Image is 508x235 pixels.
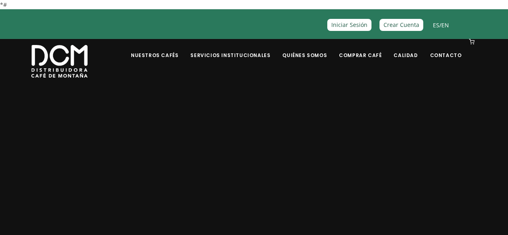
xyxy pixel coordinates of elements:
[277,40,332,59] a: Quiénes Somos
[186,40,275,59] a: Servicios Institucionales
[425,40,467,59] a: Contacto
[433,20,449,30] span: /
[433,21,439,29] a: ES
[441,21,449,29] a: EN
[126,40,183,59] a: Nuestros Cafés
[379,19,423,31] a: Crear Cuenta
[327,19,371,31] a: Iniciar Sesión
[334,40,386,59] a: Comprar Café
[389,40,422,59] a: Calidad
